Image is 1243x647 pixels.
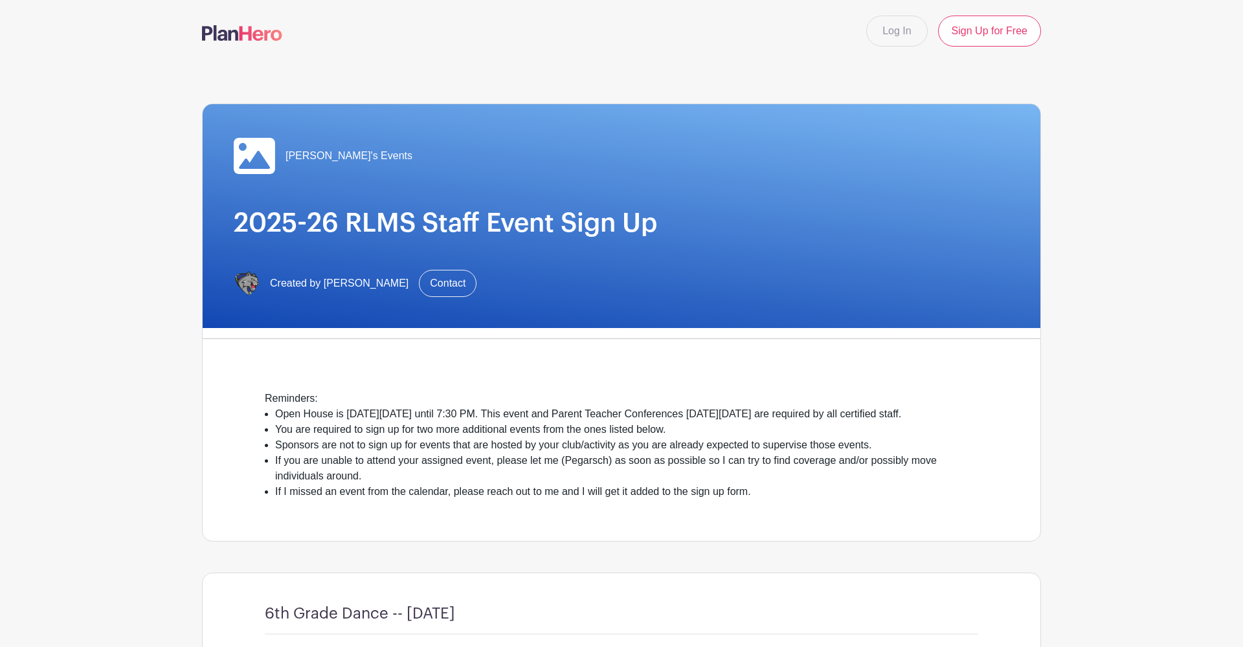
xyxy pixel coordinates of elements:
[275,422,978,437] li: You are required to sign up for two more additional events from the ones listed below.
[938,16,1041,47] a: Sign Up for Free
[275,437,978,453] li: Sponsors are not to sign up for events that are hosted by your club/activity as you are already e...
[234,208,1009,239] h1: 2025-26 RLMS Staff Event Sign Up
[270,276,409,291] span: Created by [PERSON_NAME]
[275,453,978,484] li: If you are unable to attend your assigned event, please let me (Pegarsch) as soon as possible so ...
[419,270,476,297] a: Contact
[866,16,927,47] a: Log In
[275,484,978,499] li: If I missed an event from the calendar, please reach out to me and I will get it added to the sig...
[202,25,282,41] img: logo-507f7623f17ff9eddc593b1ce0a138ce2505c220e1c5a4e2b4648c50719b7d32.svg
[265,604,455,623] h4: 6th Grade Dance -- [DATE]
[265,391,978,406] div: Reminders:
[234,270,260,296] img: IMG_6734.PNG
[275,406,978,422] li: Open House is [DATE][DATE] until 7:30 PM. This event and Parent Teacher Conferences [DATE][DATE] ...
[286,148,412,164] span: [PERSON_NAME]'s Events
